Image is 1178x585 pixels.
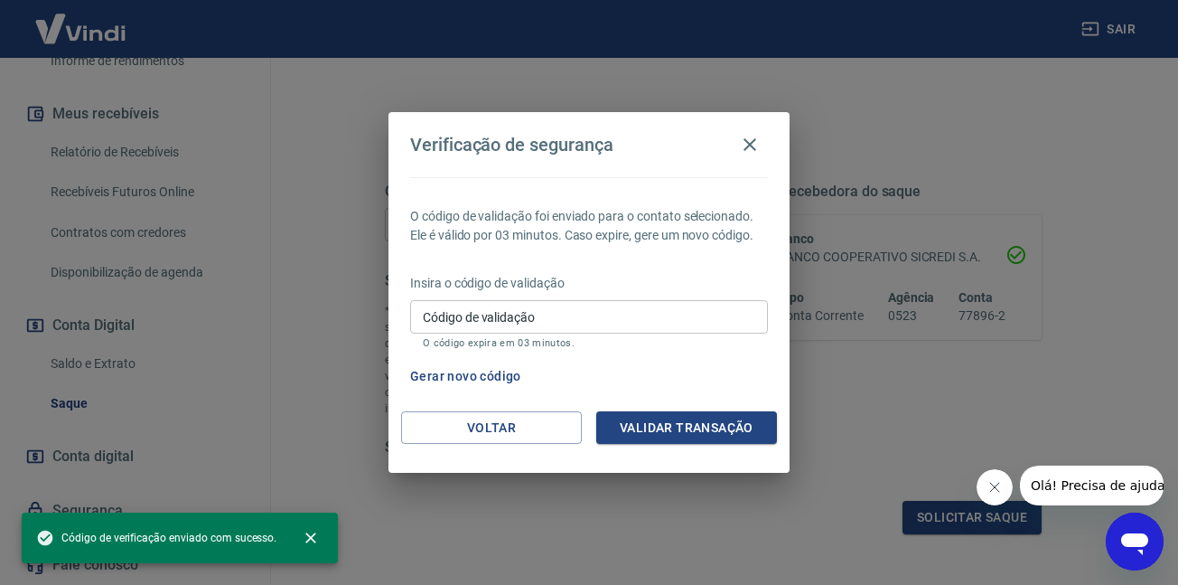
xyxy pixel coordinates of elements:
iframe: Fechar mensagem [977,469,1013,505]
p: O código expira em 03 minutos. [423,337,755,349]
p: O código de validação foi enviado para o contato selecionado. Ele é válido por 03 minutos. Caso e... [410,207,768,245]
button: Gerar novo código [403,360,528,393]
button: close [291,518,331,558]
h4: Verificação de segurança [410,134,613,156]
iframe: Botão para abrir a janela de mensagens [1106,513,1164,571]
button: Voltar [401,411,582,445]
p: Insira o código de validação [410,274,768,293]
iframe: Mensagem da empresa [1020,466,1164,505]
span: Olá! Precisa de ajuda? [11,13,152,27]
span: Código de verificação enviado com sucesso. [36,529,276,547]
button: Validar transação [596,411,777,445]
